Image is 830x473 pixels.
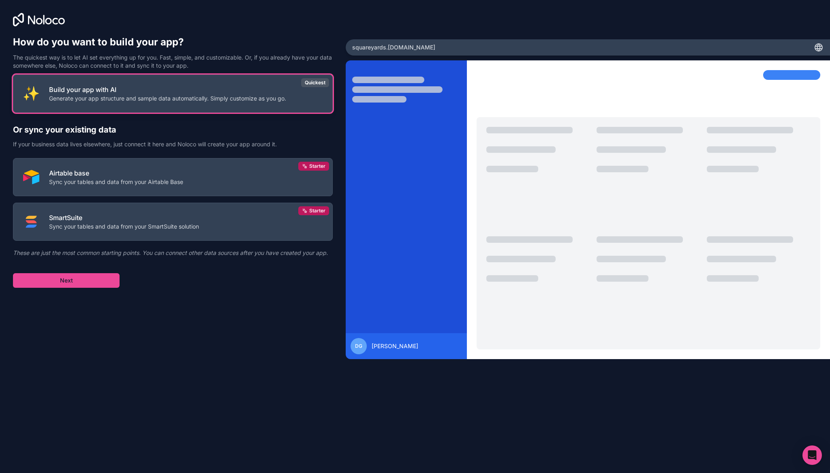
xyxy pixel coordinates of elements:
[13,203,333,241] button: SMART_SUITESmartSuiteSync your tables and data from your SmartSuite solutionStarter
[23,86,39,102] img: INTERNAL_WITH_AI
[13,54,333,70] p: The quickest way is to let AI set everything up for you. Fast, simple, and customizable. Or, if y...
[352,43,435,51] span: squareyards .[DOMAIN_NAME]
[802,445,822,465] div: Open Intercom Messenger
[49,168,183,178] p: Airtable base
[355,343,362,349] span: DG
[13,140,333,148] p: If your business data lives elsewhere, just connect it here and Noloco will create your app aroun...
[13,75,333,113] button: INTERNAL_WITH_AIBuild your app with AIGenerate your app structure and sample data automatically. ...
[13,124,333,135] h2: Or sync your existing data
[309,208,325,214] span: Starter
[372,342,418,350] span: [PERSON_NAME]
[13,158,333,196] button: AIRTABLEAirtable baseSync your tables and data from your Airtable BaseStarter
[49,213,199,223] p: SmartSuite
[13,249,333,257] p: These are just the most common starting points. You can connect other data sources after you have...
[49,178,183,186] p: Sync your tables and data from your Airtable Base
[49,85,286,94] p: Build your app with AI
[49,94,286,103] p: Generate your app structure and sample data automatically. Simply customize as you go.
[23,169,39,185] img: AIRTABLE
[49,223,199,231] p: Sync your tables and data from your SmartSuite solution
[13,36,333,49] h1: How do you want to build your app?
[301,78,329,87] div: Quickest
[13,273,120,288] button: Next
[309,163,325,169] span: Starter
[23,214,39,230] img: SMART_SUITE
